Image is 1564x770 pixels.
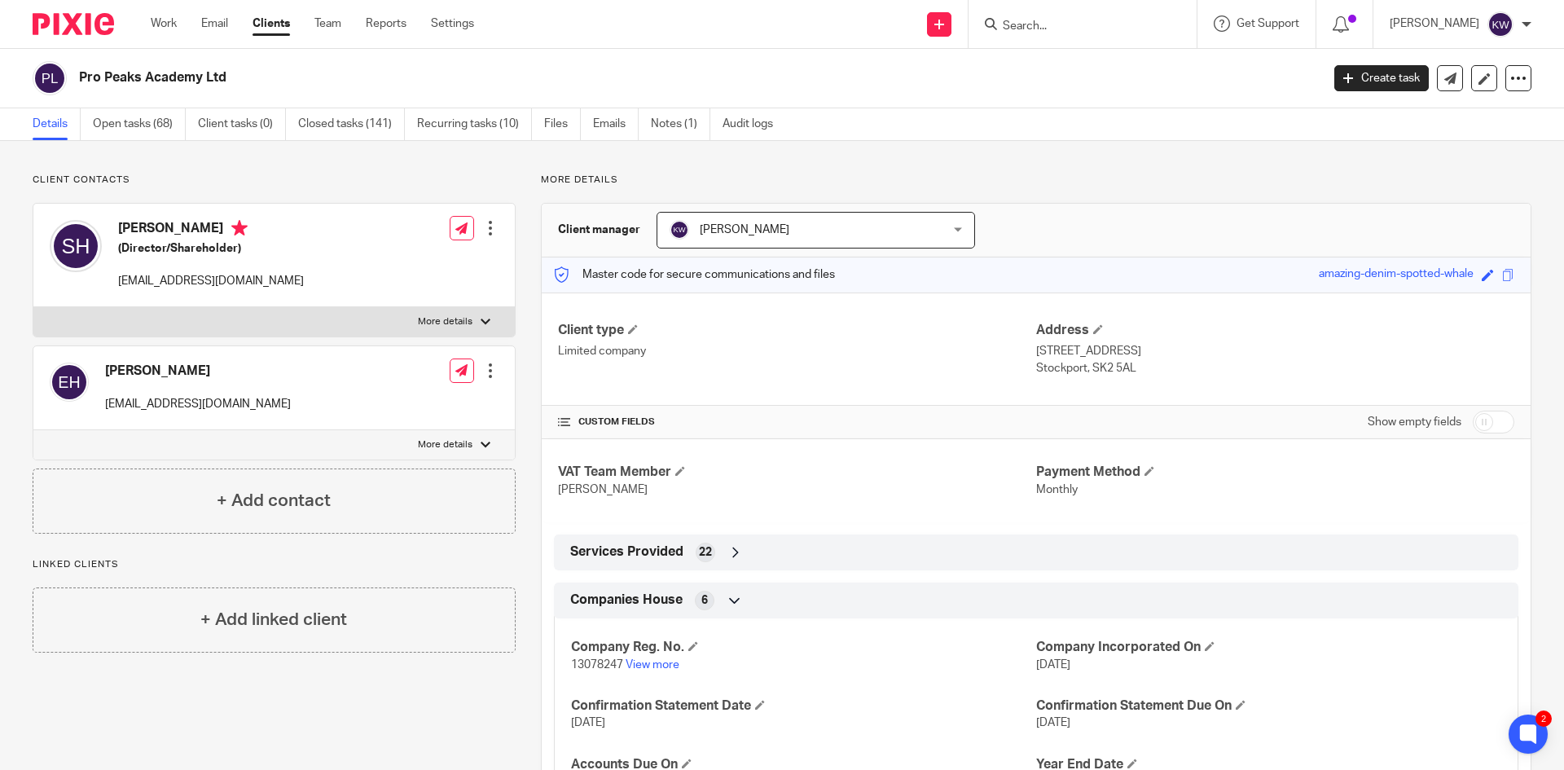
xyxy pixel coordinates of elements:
a: Team [314,15,341,32]
a: Emails [593,108,639,140]
p: Client contacts [33,174,516,187]
a: Open tasks (68) [93,108,186,140]
img: svg%3E [1487,11,1513,37]
h4: Company Incorporated On [1036,639,1501,656]
span: [DATE] [1036,659,1070,671]
h4: [PERSON_NAME] [105,363,291,380]
a: Notes (1) [651,108,710,140]
span: Get Support [1237,18,1299,29]
span: Services Provided [570,543,683,561]
h4: CUSTOM FIELDS [558,416,1036,429]
p: Stockport, SK2 5AL [1036,360,1514,376]
p: More details [541,174,1531,187]
span: Monthly [1036,484,1078,495]
a: Reports [366,15,406,32]
p: [EMAIL_ADDRESS][DOMAIN_NAME] [118,273,304,289]
img: svg%3E [33,61,67,95]
img: svg%3E [50,363,89,402]
div: 2 [1535,711,1552,727]
img: Pixie [33,13,114,35]
h4: Address [1036,322,1514,339]
span: [PERSON_NAME] [700,224,789,235]
span: [PERSON_NAME] [558,484,648,495]
a: Email [201,15,228,32]
p: Limited company [558,343,1036,359]
h5: (Director/Shareholder) [118,240,304,257]
label: Show empty fields [1368,414,1461,430]
a: Details [33,108,81,140]
span: [DATE] [571,717,605,728]
p: [EMAIL_ADDRESS][DOMAIN_NAME] [105,396,291,412]
h4: [PERSON_NAME] [118,220,304,240]
a: View more [626,659,679,671]
img: svg%3E [50,220,102,272]
a: Settings [431,15,474,32]
a: Audit logs [723,108,785,140]
a: Create task [1334,65,1429,91]
h4: Company Reg. No. [571,639,1036,656]
img: svg%3E [670,220,689,240]
h4: Confirmation Statement Due On [1036,697,1501,715]
a: Recurring tasks (10) [417,108,532,140]
a: Closed tasks (141) [298,108,405,140]
input: Search [1001,20,1148,34]
span: Companies House [570,592,683,609]
p: More details [418,438,472,451]
a: Files [544,108,581,140]
span: 22 [699,544,712,561]
h2: Pro Peaks Academy Ltd [79,69,1064,86]
span: [DATE] [1036,717,1070,728]
a: Client tasks (0) [198,108,286,140]
h4: VAT Team Member [558,464,1036,481]
p: More details [418,315,472,328]
p: Master code for secure communications and files [554,266,835,283]
h3: Client manager [558,222,640,238]
h4: Confirmation Statement Date [571,697,1036,715]
span: 13078247 [571,659,623,671]
a: Work [151,15,177,32]
h4: Client type [558,322,1036,339]
h4: Payment Method [1036,464,1514,481]
p: [PERSON_NAME] [1390,15,1479,32]
i: Primary [231,220,248,236]
div: amazing-denim-spotted-whale [1319,266,1474,284]
p: Linked clients [33,558,516,571]
p: [STREET_ADDRESS] [1036,343,1514,359]
h4: + Add linked client [200,607,347,632]
h4: + Add contact [217,488,331,513]
span: 6 [701,592,708,609]
a: Clients [253,15,290,32]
